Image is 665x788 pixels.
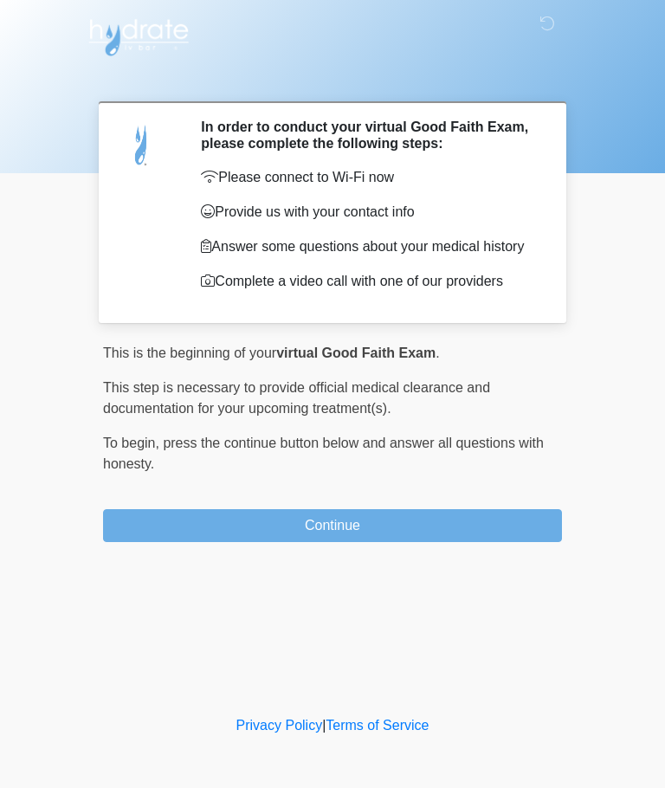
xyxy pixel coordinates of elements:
[116,119,168,171] img: Agent Avatar
[103,509,562,542] button: Continue
[201,271,536,292] p: Complete a video call with one of our providers
[322,718,326,733] a: |
[103,436,163,450] span: To begin,
[103,380,490,416] span: This step is necessary to provide official medical clearance and documentation for your upcoming ...
[201,236,536,257] p: Answer some questions about your medical history
[201,119,536,152] h2: In order to conduct your virtual Good Faith Exam, please complete the following steps:
[86,13,191,57] img: Hydrate IV Bar - Arcadia Logo
[276,346,436,360] strong: virtual Good Faith Exam
[201,202,536,223] p: Provide us with your contact info
[103,436,544,471] span: press the continue button below and answer all questions with honesty.
[201,167,536,188] p: Please connect to Wi-Fi now
[236,718,323,733] a: Privacy Policy
[326,718,429,733] a: Terms of Service
[436,346,439,360] span: .
[103,346,276,360] span: This is the beginning of your
[90,62,575,94] h1: ‎ ‎ ‎ ‎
